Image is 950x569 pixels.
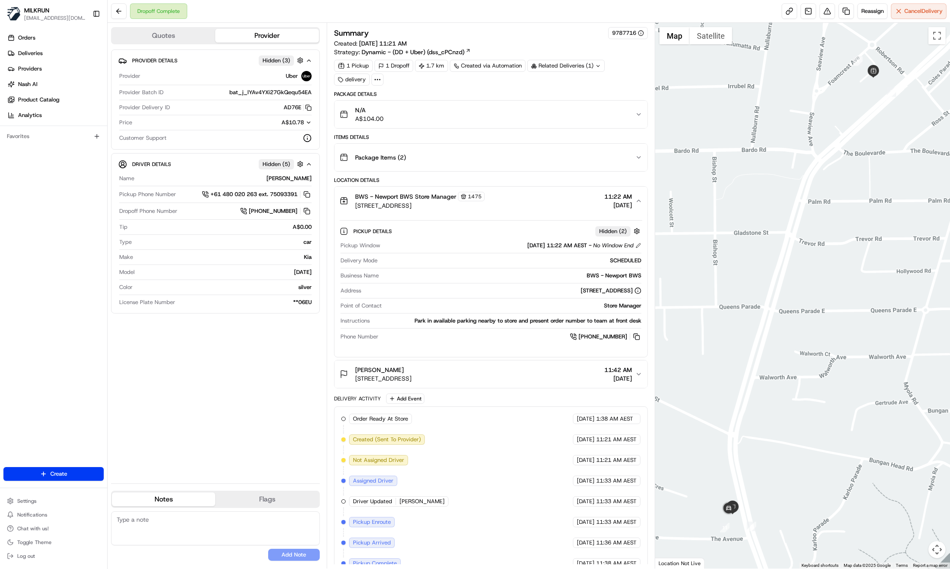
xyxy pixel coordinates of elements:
[353,228,393,235] span: Pickup Details
[853,56,863,66] div: 4
[596,436,637,443] span: 11:21 AM AEST
[577,415,594,423] span: [DATE]
[3,467,104,481] button: Create
[18,96,59,104] span: Product Catalog
[119,223,127,231] span: Tip
[112,29,215,43] button: Quotes
[374,60,413,72] div: 1 Dropoff
[136,283,312,291] div: silver
[904,7,943,15] span: Cancel Delivery
[236,119,312,126] button: A$10.78
[577,560,594,567] span: [DATE]
[896,563,908,568] a: Terms (opens in new tab)
[334,187,647,215] button: BWS - Newport BWS Store Manager1475[STREET_ADDRESS]11:22 AM[DATE]
[381,257,641,265] div: SCHEDULED
[3,523,104,535] button: Chat with us!
[240,206,312,216] button: [PHONE_NUMBER]
[9,126,15,132] div: 📗
[3,550,104,562] button: Log out
[22,55,142,65] input: Clear
[340,317,370,325] span: Instructions
[29,82,141,91] div: Start new chat
[9,82,24,98] img: 1736555255976-a54dd68f-1ca7-489b-9aae-adbdc363a1c4
[18,34,35,42] span: Orders
[604,366,632,374] span: 11:42 AM
[263,160,290,168] span: Hidden ( 5 )
[73,126,80,132] div: 💻
[468,193,482,200] span: 1475
[589,242,591,249] span: -
[385,302,641,310] div: Store Manager
[132,161,171,168] span: Driver Details
[3,129,104,143] div: Favorites
[259,159,306,169] button: Hidden (5)
[581,287,641,295] div: [STREET_ADDRESS]
[887,87,896,97] div: 3
[340,257,378,265] span: Delivery Mode
[259,55,306,66] button: Hidden (3)
[334,134,648,141] div: Items Details
[131,223,312,231] div: A$0.00
[353,518,391,526] span: Pickup Enroute
[450,60,526,72] a: Created via Automation
[690,27,732,44] button: Show satellite imagery
[399,498,445,505] span: [PERSON_NAME]
[657,557,686,569] img: Google
[570,332,641,341] a: [PHONE_NUMBER]
[353,415,408,423] span: Order Ready At Store
[596,456,637,464] span: 11:21 AM AEST
[284,104,312,111] button: AD76E
[229,89,312,96] span: bat_j_lYAv4YXi27GkQequ54EA
[202,190,312,199] a: +61 480 020 263 ext. 75093391
[604,192,632,201] span: 11:22 AM
[334,215,647,357] div: BWS - Newport BWS Store Manager1475[STREET_ADDRESS]11:22 AM[DATE]
[135,238,312,246] div: car
[119,191,176,198] span: Pickup Phone Number
[24,6,50,15] button: MILKRUN
[119,253,133,261] span: Make
[596,498,637,505] span: 11:33 AM AEST
[5,121,69,137] a: 📗Knowledge Base
[138,268,312,276] div: [DATE]
[17,539,52,546] span: Toggle Theme
[353,436,421,443] span: Created (Sent To Provider)
[119,72,140,80] span: Provider
[527,242,587,249] span: [DATE] 11:22 AM AEST
[659,27,690,44] button: Show street map
[118,157,313,171] button: Driver DetailsHidden (5)
[577,456,594,464] span: [DATE]
[362,48,464,56] span: Dynamic - (DD + Uber) (dss_cPCnzd)
[579,333,627,341] span: [PHONE_NUMBER]
[801,563,839,569] button: Keyboard shortcuts
[596,415,633,423] span: 1:38 AM AEST
[119,134,167,142] span: Customer Support
[340,287,361,295] span: Address
[146,85,157,95] button: Start new chat
[286,72,298,80] span: Uber
[119,207,177,215] span: Dropoff Phone Number
[3,77,107,91] a: Nash AI
[599,228,627,235] span: Hidden ( 2 )
[69,121,142,137] a: 💻API Documentation
[3,495,104,507] button: Settings
[86,146,104,152] span: Pylon
[138,175,312,182] div: [PERSON_NAME]
[612,29,644,37] button: 9787716
[928,541,946,558] button: Map camera controls
[386,394,424,404] button: Add Event
[17,553,35,560] span: Log out
[595,226,642,237] button: Hidden (2)
[334,39,407,48] span: Created:
[118,53,313,68] button: Provider DetailsHidden (3)
[263,57,290,65] span: Hidden ( 3 )
[355,201,485,210] span: [STREET_ADDRESS]
[577,477,594,485] span: [DATE]
[17,498,37,504] span: Settings
[210,191,297,198] span: +61 480 020 263 ext. 75093391
[340,302,382,310] span: Point of Contact
[596,477,637,485] span: 11:33 AM AEST
[61,145,104,152] a: Powered byPylon
[17,511,47,518] span: Notifications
